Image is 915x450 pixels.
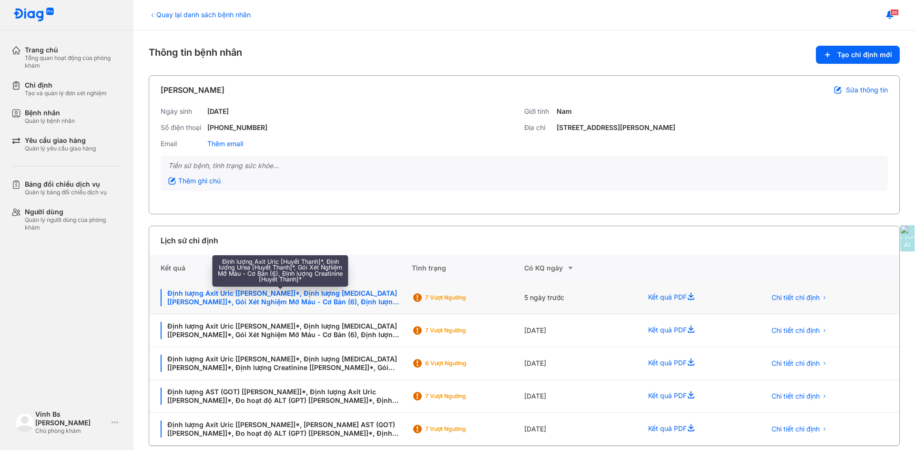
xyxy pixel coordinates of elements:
span: Chi tiết chỉ định [772,359,820,368]
div: [DATE] [524,314,637,347]
div: Kết quả [149,255,412,281]
button: Tạo chỉ định mới [816,46,900,64]
div: [DATE] [524,380,637,413]
span: Chi tiết chỉ định [772,425,820,433]
img: logo [15,413,34,432]
div: [DATE] [207,107,229,116]
div: Tiền sử bệnh, tình trạng sức khỏe... [168,161,880,170]
div: Số điện thoại [161,123,203,132]
div: Kết quả PDF [637,347,754,380]
div: [DATE] [524,347,637,380]
div: Định lượng Axit Uric [[PERSON_NAME]]*, Định lượng [MEDICAL_DATA] [[PERSON_NAME]]*, Gói Xét Nghiệm... [161,289,400,306]
div: Giới tính [524,107,553,116]
span: Chi tiết chỉ định [772,293,820,302]
div: Chỉ định [25,81,107,90]
div: Quản lý yêu cầu giao hàng [25,145,96,152]
div: Tổng quan hoạt động của phòng khám [25,54,122,70]
div: Yêu cầu giao hàng [25,136,96,145]
button: Chi tiết chỉ định [766,290,833,305]
div: Email [161,140,203,148]
div: Chủ phòng khám [35,427,108,435]
button: Chi tiết chỉ định [766,389,833,403]
div: Thêm email [207,140,243,148]
div: 5 ngày trước [524,281,637,314]
div: 7 Vượt ngưỡng [425,425,501,433]
div: Tạo và quản lý đơn xét nghiệm [25,90,107,97]
div: Bảng đối chiếu dịch vụ [25,180,107,189]
div: Quản lý bệnh nhân [25,117,75,125]
div: Định lượng Axit Uric [[PERSON_NAME]]*, [PERSON_NAME] AST (GOT) [[PERSON_NAME]]*, Đo hoạt độ ALT (... [161,420,400,438]
div: 6 Vượt ngưỡng [425,360,501,367]
span: Tạo chỉ định mới [837,50,892,59]
span: Sửa thông tin [846,86,888,94]
div: 7 Vượt ngưỡng [425,294,501,301]
div: Người dùng [25,208,122,216]
span: Chi tiết chỉ định [772,326,820,335]
span: 86 [890,9,899,16]
div: Lịch sử chỉ định [161,235,218,246]
div: Địa chỉ [524,123,553,132]
button: Chi tiết chỉ định [766,356,833,370]
div: Kết quả PDF [637,413,754,446]
span: Chi tiết chỉ định [772,392,820,400]
div: Tình trạng [412,255,524,281]
div: Định lượng AST (GOT) [[PERSON_NAME]]*, Định lượng Axit Uric [[PERSON_NAME]]*, Đo hoạt độ ALT (GPT... [161,388,400,405]
div: Có KQ ngày [524,262,637,274]
div: Nam [557,107,572,116]
div: [PERSON_NAME] [161,84,224,96]
div: Quản lý bảng đối chiếu dịch vụ [25,189,107,196]
div: Kết quả PDF [637,281,754,314]
div: Kết quả PDF [637,380,754,413]
div: Trang chủ [25,46,122,54]
div: Bệnh nhân [25,109,75,117]
div: Định lượng Axit Uric [[PERSON_NAME]]*, Định lượng [MEDICAL_DATA] [[PERSON_NAME]]*, Gói Xét Nghiệm... [161,322,400,339]
button: Chi tiết chỉ định [766,422,833,436]
div: Kết quả PDF [637,314,754,347]
div: Thông tin bệnh nhân [149,46,900,64]
div: [PHONE_NUMBER] [207,123,267,132]
div: Quản lý người dùng của phòng khám [25,216,122,231]
div: Thêm ghi chú [168,177,221,185]
div: 7 Vượt ngưỡng [425,392,501,400]
div: [DATE] [524,413,637,446]
button: Chi tiết chỉ định [766,323,833,338]
div: 7 Vượt ngưỡng [425,327,501,334]
div: Định lượng Axit Uric [[PERSON_NAME]]*, Định lượng [MEDICAL_DATA] [[PERSON_NAME]]*, Định lượng Cre... [161,355,400,372]
div: Ngày sinh [161,107,203,116]
div: Quay lại danh sách bệnh nhân [149,10,251,20]
div: [STREET_ADDRESS][PERSON_NAME] [557,123,675,132]
div: Vinh Bs [PERSON_NAME] [35,410,108,427]
img: logo [13,8,54,22]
